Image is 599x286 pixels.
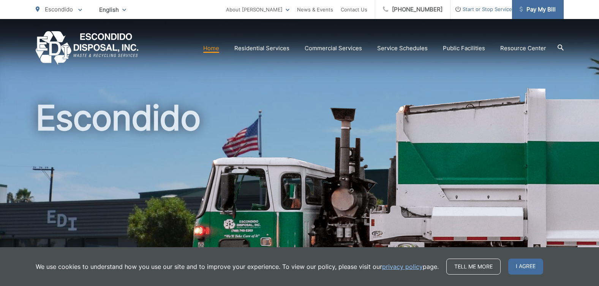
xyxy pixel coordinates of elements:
a: News & Events [297,5,333,14]
span: English [93,3,132,16]
a: EDCD logo. Return to the homepage. [36,31,139,65]
a: Commercial Services [305,44,362,53]
a: Contact Us [341,5,367,14]
a: Resource Center [500,44,546,53]
a: Service Schedules [377,44,428,53]
p: We use cookies to understand how you use our site and to improve your experience. To view our pol... [36,262,439,271]
span: Escondido [45,6,73,13]
span: I agree [508,259,543,275]
a: About [PERSON_NAME] [226,5,289,14]
a: Residential Services [234,44,289,53]
a: privacy policy [382,262,423,271]
span: Pay My Bill [520,5,556,14]
a: Home [203,44,219,53]
a: Public Facilities [443,44,485,53]
a: Tell me more [446,259,501,275]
